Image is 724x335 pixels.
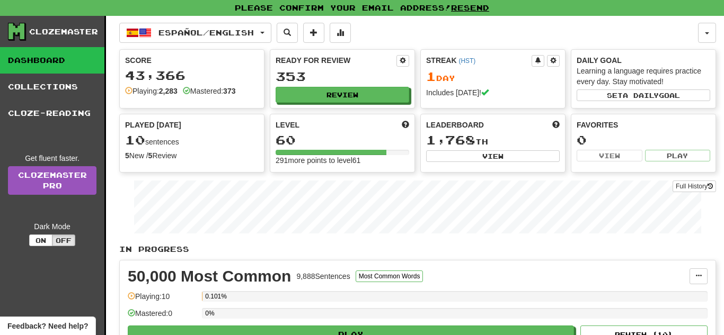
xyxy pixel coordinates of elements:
[125,150,259,161] div: New / Review
[276,155,409,166] div: 291 more points to level 61
[577,89,710,101] button: Seta dailygoal
[426,120,484,130] span: Leaderboard
[128,268,291,284] div: 50,000 Most Common
[276,55,396,66] div: Ready for Review
[119,244,716,255] p: In Progress
[276,70,409,83] div: 353
[426,132,475,147] span: 1,768
[577,55,710,66] div: Daily Goal
[276,120,299,130] span: Level
[451,3,489,12] a: Resend
[426,69,436,84] span: 1
[402,120,409,130] span: Score more points to level up
[577,66,710,87] div: Learning a language requires practice every day. Stay motivated!
[8,221,96,232] div: Dark Mode
[426,150,560,162] button: View
[426,133,560,147] div: th
[277,23,298,43] button: Search sentences
[8,153,96,164] div: Get fluent faster.
[128,308,197,325] div: Mastered: 0
[125,133,259,147] div: sentences
[577,133,710,147] div: 0
[125,132,145,147] span: 10
[458,57,475,65] a: (HST)
[673,180,716,192] button: Full History
[330,23,351,43] button: More stats
[303,23,324,43] button: Add sentence to collection
[623,92,659,99] span: a daily
[276,87,409,103] button: Review
[125,69,259,82] div: 43,366
[356,270,423,282] button: Most Common Words
[125,151,129,160] strong: 5
[125,55,259,66] div: Score
[29,234,52,246] button: On
[296,271,350,282] div: 9,888 Sentences
[119,23,271,43] button: Español/English
[577,150,642,161] button: View
[426,87,560,98] div: Includes [DATE]!
[158,28,254,37] span: Español / English
[8,166,96,195] a: ClozemasterPro
[125,86,178,96] div: Playing:
[645,150,711,161] button: Play
[426,55,532,66] div: Streak
[125,120,181,130] span: Played [DATE]
[52,234,75,246] button: Off
[128,291,197,309] div: Playing: 10
[426,70,560,84] div: Day
[7,321,88,331] span: Open feedback widget
[276,133,409,147] div: 60
[159,87,178,95] strong: 2,283
[552,120,560,130] span: This week in points, UTC
[577,120,710,130] div: Favorites
[148,151,153,160] strong: 5
[29,26,98,37] div: Clozemaster
[223,87,235,95] strong: 373
[183,86,236,96] div: Mastered:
